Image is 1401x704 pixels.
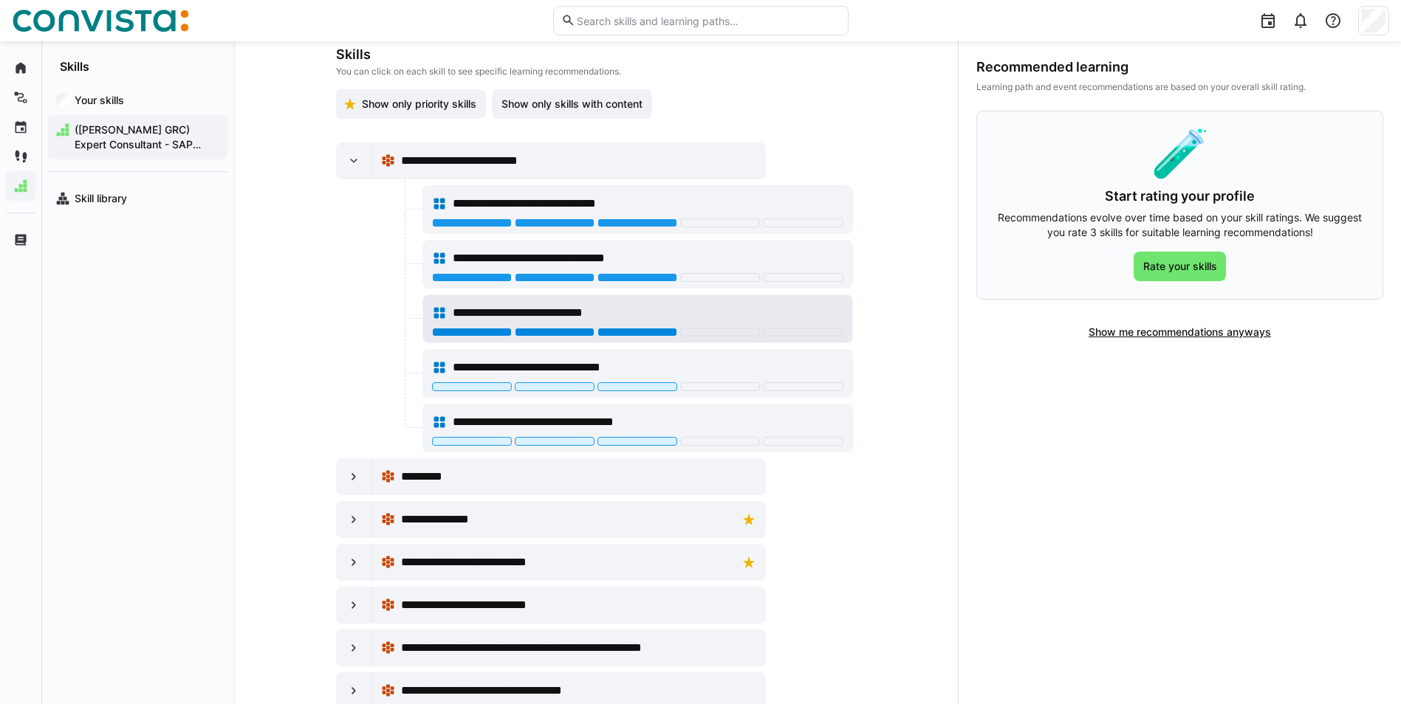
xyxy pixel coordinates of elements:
[575,14,840,27] input: Search skills and learning paths…
[995,129,1365,176] div: 🧪
[995,210,1365,240] p: Recommendations evolve over time based on your skill ratings. We suggest you rate 3 skills for su...
[1134,252,1227,281] button: Rate your skills
[1141,259,1219,274] span: Rate your skills
[492,89,652,119] button: Show only skills with content
[976,81,1383,93] div: Learning path and event recommendations are based on your overall skill rating.
[336,89,487,119] button: Show only priority skills
[499,97,645,111] span: Show only skills with content
[995,188,1365,204] h3: Start rating your profile
[360,97,479,111] span: Show only priority skills
[336,66,853,77] p: You can click on each skill to see specific learning recommendations.
[72,122,220,152] span: ([PERSON_NAME] GRC) Expert Consultant - SAP Authorization
[336,46,853,63] h3: Skills
[1079,317,1281,347] button: Show me recommendations anyways
[976,59,1383,75] div: Recommended learning
[1086,325,1273,339] span: Show me recommendations anyways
